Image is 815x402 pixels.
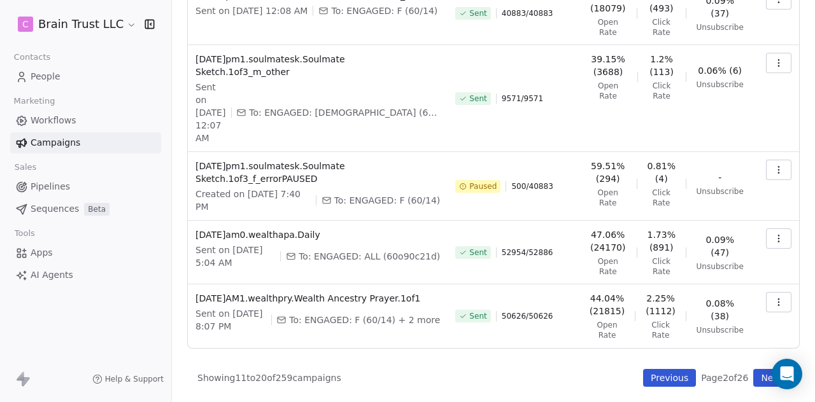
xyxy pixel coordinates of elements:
span: Sent [469,311,486,321]
span: C [22,18,29,31]
span: 1.2% (113) [648,53,676,78]
span: 39.15% (3688) [590,53,627,78]
span: [DATE]pm1.soulmatesk.Soulmate Sketch.1of3_m_other [195,53,440,78]
span: Sent on [DATE] 5:04 AM [195,244,275,269]
a: Pipelines [10,176,161,197]
span: Beta [84,203,110,216]
span: Paused [469,181,497,191]
span: Sent [469,8,486,18]
span: 0.81% (4) [647,160,675,185]
span: Showing 11 to 20 of 259 campaigns [197,371,341,384]
span: Sent on [DATE] 8:07 PM [195,307,266,333]
span: Created on [DATE] 7:40 PM [195,188,311,213]
a: Help & Support [92,374,164,384]
span: - [718,171,721,184]
span: Open Rate [590,81,627,101]
span: 44.04% (21815) [590,292,625,317]
span: Unsubscribe [697,325,744,335]
span: To: ENGAGED: F (60/14) + 2 more [289,314,440,326]
span: 0.08% (38) [697,297,744,322]
span: People [31,70,60,83]
span: Open Rate [590,17,627,38]
span: Help & Support [105,374,164,384]
span: 0.06% (6) [698,64,742,77]
span: Sent [469,247,486,258]
span: Sales [9,158,42,177]
span: Unsubscribe [697,22,744,32]
span: Click Rate [646,320,676,340]
span: Click Rate [648,81,676,101]
span: Workflows [31,114,76,127]
a: SequencesBeta [10,198,161,219]
span: Apps [31,246,53,260]
a: Campaigns [10,132,161,153]
span: 500 / 40883 [511,181,553,191]
span: 59.51% (294) [590,160,627,185]
span: Click Rate [647,256,676,277]
span: Contacts [8,48,56,67]
button: CBrain Trust LLC [15,13,136,35]
span: 40883 / 40883 [502,8,553,18]
a: Workflows [10,110,161,131]
span: Unsubscribe [697,261,744,272]
span: To: ENGAGED: MALE (60/14) + 1 more [249,106,440,119]
span: [DATE]am0.wealthapa.Daily [195,228,440,241]
button: Previous [643,369,696,387]
span: Sent [469,94,486,104]
span: Tools [9,224,40,243]
span: Unsubscribe [697,186,744,197]
span: Open Rate [590,256,627,277]
a: AI Agents [10,265,161,286]
span: 2.25% (1112) [646,292,676,317]
span: To: ENGAGED: F (60/14) [331,4,437,17]
span: 47.06% (24170) [590,228,627,254]
a: Apps [10,242,161,263]
span: 1.73% (891) [647,228,676,254]
span: 50626 / 50626 [502,311,553,321]
span: Sequences [31,202,79,216]
span: Click Rate [647,188,675,208]
span: 9571 / 9571 [502,94,543,104]
span: Brain Trust LLC [38,16,124,32]
span: To: ENGAGED: F (60/14) [334,194,441,207]
span: Pipelines [31,180,70,193]
span: AI Agents [31,268,73,282]
span: Page 2 of 26 [701,371,748,384]
span: To: ENGAGED: ALL (60o90c21d) [299,250,440,263]
span: Sent on [DATE] 12:08 AM [195,4,308,17]
span: Marketing [8,92,60,111]
span: Sent on [DATE] 12:07 AM [195,81,226,144]
span: Unsubscribe [697,80,744,90]
button: Next [753,369,790,387]
span: Campaigns [31,136,80,149]
a: People [10,66,161,87]
span: 52954 / 52886 [502,247,553,258]
span: Open Rate [590,188,627,208]
span: 0.09% (47) [697,233,744,259]
span: [DATE]AM1.wealthpry.Wealth Ancestry Prayer.1of1 [195,292,440,305]
span: Click Rate [647,17,676,38]
span: Open Rate [590,320,625,340]
span: [DATE]pm1.soulmatesk.Soulmate Sketch.1of3_f_errorPAUSED [195,160,440,185]
div: Open Intercom Messenger [772,359,802,389]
